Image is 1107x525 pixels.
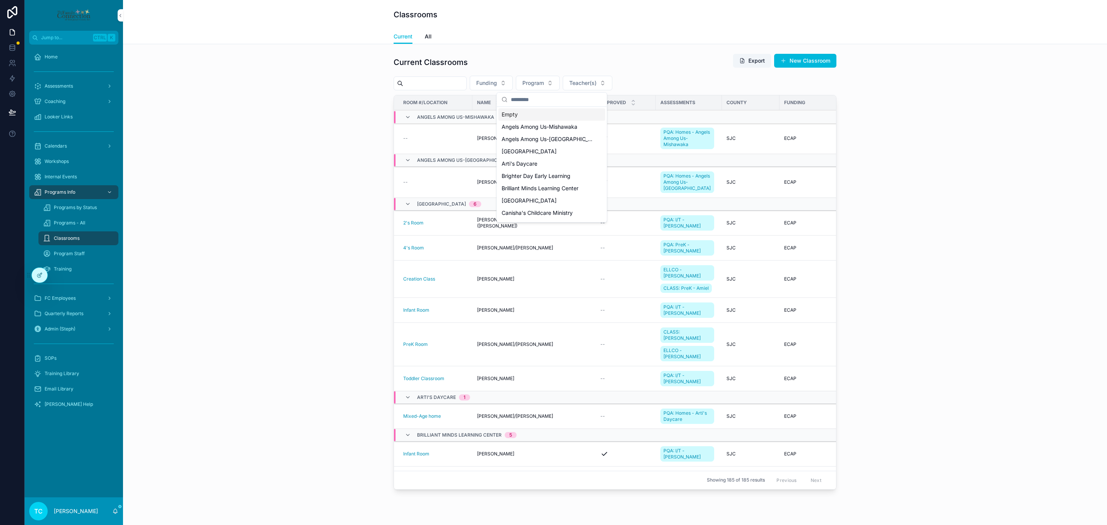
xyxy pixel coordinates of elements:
a: PQA: I/T - [PERSON_NAME] [660,371,714,386]
a: ECAP [784,220,852,226]
span: Toddler Classroom [403,375,444,382]
a: SJC [726,220,775,226]
span: -- [600,413,605,419]
span: ELLCO - [PERSON_NAME] [663,347,711,360]
a: [PERSON_NAME] [477,451,591,457]
a: PQA: Homes - Angels Among Us-Mishawaka [660,128,714,149]
button: New Classroom [774,54,836,68]
a: [PERSON_NAME] [477,307,591,313]
a: PQA: PreK - [PERSON_NAME] [660,240,714,256]
a: All [425,30,432,45]
span: Infant Room [403,307,429,313]
div: scrollable content [25,45,123,421]
a: SJC [726,451,775,457]
a: CLASS: [PERSON_NAME] [660,327,714,343]
span: Brighter Day Early Learning [502,172,570,180]
a: Assessments [29,79,118,93]
a: Admin (Steph) [29,322,118,336]
h1: Current Classrooms [394,57,468,68]
span: K [108,35,115,41]
a: [PERSON_NAME]/[PERSON_NAME] [477,245,591,251]
a: ECAP [784,451,852,457]
a: ECAP [784,341,852,347]
a: SJC [726,307,775,313]
a: PreK Room [403,341,428,347]
a: SOPs [29,351,118,365]
a: Workshops [29,155,118,168]
span: ECAP [784,135,796,141]
button: Select Button [470,76,513,90]
span: Email Library [45,386,73,392]
span: SJC [726,307,736,313]
span: -- [600,341,605,347]
span: ECAP [784,179,796,185]
span: -- [600,276,605,282]
span: 4's Room [403,245,424,251]
a: ECAP [784,307,852,313]
a: ECAP [784,135,852,141]
a: Creation Class [403,276,435,282]
span: PQA: I/T - [PERSON_NAME] [663,304,711,316]
a: [PERSON_NAME] Help [29,397,118,411]
a: Calendars [29,139,118,153]
span: Looker Links [45,114,73,120]
button: Export [733,54,771,68]
a: Programs - All [38,216,118,230]
span: Funding [784,100,805,106]
span: Brilliant Minds Learning Center [417,432,502,438]
span: Ctrl [93,34,107,42]
span: SJC [726,179,736,185]
a: -- [403,135,468,141]
div: 5 [509,432,512,438]
span: Assessments [45,83,73,89]
a: CLASS: PreK - Amiel [660,284,712,293]
a: SJC [726,276,775,282]
div: Suggestions [497,107,607,222]
span: [PERSON_NAME] [477,179,514,185]
span: Funding [476,79,497,87]
span: [GEOGRAPHIC_DATA] [417,201,466,207]
a: ELLCO - [PERSON_NAME] [660,346,714,361]
span: Coaching [45,98,65,105]
span: [PERSON_NAME] Help [45,401,93,407]
span: ECAP [784,245,796,251]
span: ECAP [784,307,796,313]
a: ECAP [784,375,852,382]
span: [PERSON_NAME]/[PERSON_NAME] ([PERSON_NAME]) [477,217,591,229]
a: -- [600,375,651,382]
a: PQA: PreK - [PERSON_NAME] [660,239,717,257]
a: Looker Links [29,110,118,124]
span: Training Library [45,370,79,377]
span: -- [403,179,408,185]
a: Mixed-Age home [403,413,441,419]
span: [PERSON_NAME]/[PERSON_NAME] [477,341,553,347]
a: PreK Room [403,341,468,347]
p: [PERSON_NAME] [54,507,98,515]
h1: Classrooms [394,9,437,20]
button: Jump to...CtrlK [29,31,118,45]
span: PQA: Homes - Angels Among Us-Mishawaka [663,129,711,148]
a: Programs by Status [38,201,118,214]
div: 6 [474,201,477,207]
a: [PERSON_NAME] [477,375,591,382]
span: ECAP [784,413,796,419]
span: ECAP [784,341,796,347]
a: Internal Events [29,170,118,184]
span: PQA: I/T - [PERSON_NAME] [663,217,711,229]
span: CLASS: [PERSON_NAME] [663,329,711,341]
a: CLASS: [PERSON_NAME]ELLCO - [PERSON_NAME] [660,326,717,363]
span: ECAP [784,276,796,282]
span: Programs Info [45,189,75,195]
div: 1 [464,394,465,400]
a: Home [29,50,118,64]
a: [PERSON_NAME]/[PERSON_NAME] [477,341,591,347]
a: Quarterly Reports [29,307,118,321]
a: -- [403,179,468,185]
span: [PERSON_NAME] [477,307,514,313]
span: Quarterly Reports [45,311,83,317]
a: 2's Room [403,220,424,226]
span: Canisha's Childcare Ministry [502,209,573,217]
